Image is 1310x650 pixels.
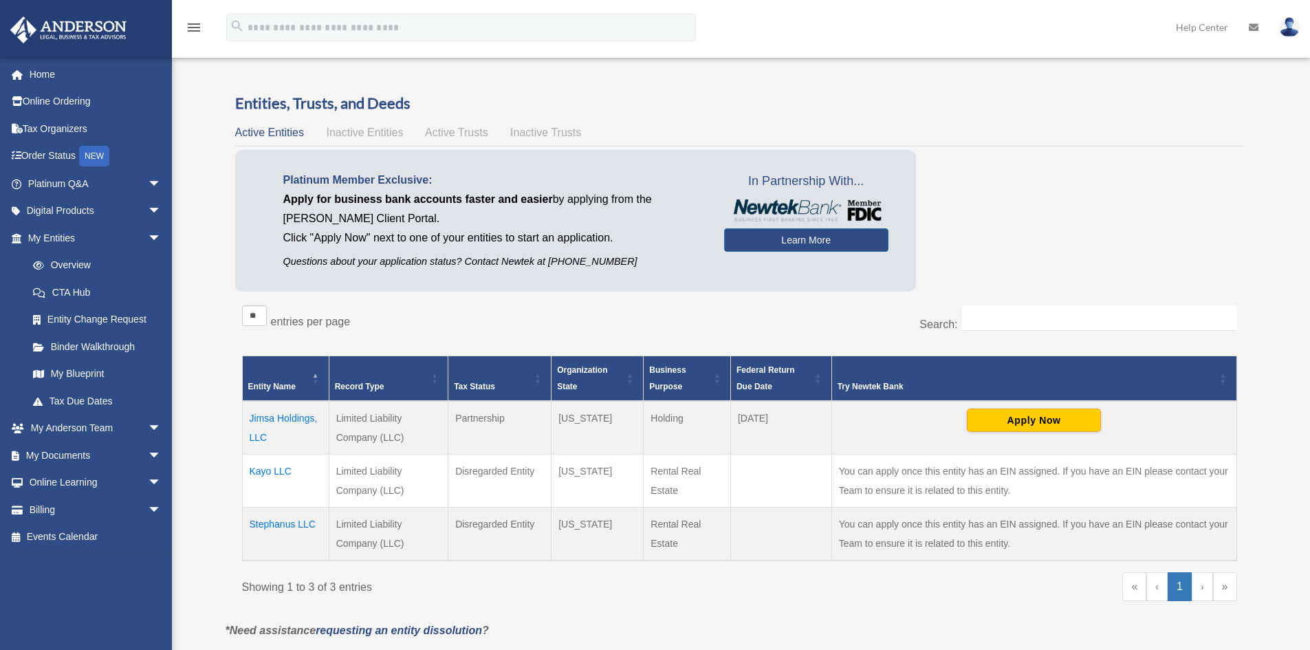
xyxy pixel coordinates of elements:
[242,455,329,508] td: Kayo LLC
[271,316,351,327] label: entries per page
[19,252,168,279] a: Overview
[10,469,182,497] a: Online Learningarrow_drop_down
[19,306,175,334] a: Entity Change Request
[10,115,182,142] a: Tax Organizers
[552,455,644,508] td: [US_STATE]
[186,24,202,36] a: menu
[230,19,245,34] i: search
[831,356,1236,402] th: Try Newtek Bank : Activate to sort
[19,360,175,388] a: My Blueprint
[730,401,831,455] td: [DATE]
[1279,17,1300,37] img: User Pic
[242,508,329,561] td: Stephanus LLC
[235,127,304,138] span: Active Entities
[283,171,703,190] p: Platinum Member Exclusive:
[10,415,182,442] a: My Anderson Teamarrow_drop_down
[425,127,488,138] span: Active Trusts
[448,508,552,561] td: Disregarded Entity
[242,401,329,455] td: Jimsa Holdings, LLC
[967,409,1101,432] button: Apply Now
[1146,572,1168,601] a: Previous
[186,19,202,36] i: menu
[148,496,175,524] span: arrow_drop_down
[329,356,448,402] th: Record Type: Activate to sort
[644,455,731,508] td: Rental Real Estate
[649,365,686,391] span: Business Purpose
[919,318,957,330] label: Search:
[148,170,175,198] span: arrow_drop_down
[248,382,296,391] span: Entity Name
[148,442,175,470] span: arrow_drop_down
[226,625,489,636] em: *Need assistance ?
[557,365,607,391] span: Organization State
[329,401,448,455] td: Limited Liability Company (LLC)
[10,170,182,197] a: Platinum Q&Aarrow_drop_down
[235,93,1244,114] h3: Entities, Trusts, and Deeds
[448,401,552,455] td: Partnership
[19,333,175,360] a: Binder Walkthrough
[831,455,1236,508] td: You can apply once this entity has an EIN assigned. If you have an EIN please contact your Team t...
[644,508,731,561] td: Rental Real Estate
[148,224,175,252] span: arrow_drop_down
[736,365,795,391] span: Federal Return Due Date
[552,508,644,561] td: [US_STATE]
[329,508,448,561] td: Limited Liability Company (LLC)
[1168,572,1192,601] a: 1
[1192,572,1213,601] a: Next
[6,17,131,43] img: Anderson Advisors Platinum Portal
[510,127,581,138] span: Inactive Trusts
[552,356,644,402] th: Organization State: Activate to sort
[326,127,403,138] span: Inactive Entities
[316,625,482,636] a: requesting an entity dissolution
[335,382,384,391] span: Record Type
[838,378,1216,395] div: Try Newtek Bank
[19,387,175,415] a: Tax Due Dates
[1122,572,1146,601] a: First
[448,455,552,508] td: Disregarded Entity
[10,88,182,116] a: Online Ordering
[10,523,182,551] a: Events Calendar
[10,142,182,171] a: Order StatusNEW
[283,190,703,228] p: by applying from the [PERSON_NAME] Client Portal.
[644,401,731,455] td: Holding
[1213,572,1237,601] a: Last
[283,228,703,248] p: Click "Apply Now" next to one of your entities to start an application.
[731,199,882,221] img: NewtekBankLogoSM.png
[148,197,175,226] span: arrow_drop_down
[19,279,175,306] a: CTA Hub
[242,356,329,402] th: Entity Name: Activate to invert sorting
[10,496,182,523] a: Billingarrow_drop_down
[283,193,553,205] span: Apply for business bank accounts faster and easier
[730,356,831,402] th: Federal Return Due Date: Activate to sort
[148,415,175,443] span: arrow_drop_down
[10,442,182,469] a: My Documentsarrow_drop_down
[283,253,703,270] p: Questions about your application status? Contact Newtek at [PHONE_NUMBER]
[552,401,644,455] td: [US_STATE]
[831,508,1236,561] td: You can apply once this entity has an EIN assigned. If you have an EIN please contact your Team t...
[148,469,175,497] span: arrow_drop_down
[10,224,175,252] a: My Entitiesarrow_drop_down
[10,61,182,88] a: Home
[10,197,182,225] a: Digital Productsarrow_drop_down
[242,572,730,597] div: Showing 1 to 3 of 3 entries
[724,228,888,252] a: Learn More
[448,356,552,402] th: Tax Status: Activate to sort
[644,356,731,402] th: Business Purpose: Activate to sort
[79,146,109,166] div: NEW
[329,455,448,508] td: Limited Liability Company (LLC)
[454,382,495,391] span: Tax Status
[724,171,888,193] span: In Partnership With...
